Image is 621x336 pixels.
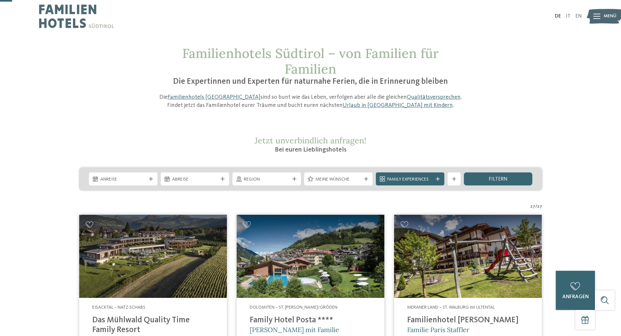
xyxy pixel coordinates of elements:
span: Family Experiences [387,176,433,183]
a: anfragen [556,271,595,310]
span: 27 [530,203,535,210]
span: Dolomiten – St. [PERSON_NAME]/Gröden [250,305,337,310]
span: Meraner Land – St. Walburg im Ultental [407,305,495,310]
span: / [535,203,537,210]
span: Eisacktal – Natz-Schabs [92,305,145,310]
a: Urlaub in [GEOGRAPHIC_DATA] mit Kindern [343,102,453,108]
h4: Family Hotel Posta **** [250,315,371,325]
h4: Familienhotel [PERSON_NAME] [407,315,529,325]
span: Menü [604,13,616,20]
span: Familie Paris Staffler [407,326,469,334]
span: [PERSON_NAME] mit Familie [250,326,339,334]
p: Die sind so bunt wie das Leben, verfolgen aber alle die gleichen . Findet jetzt das Familienhotel... [156,93,466,110]
span: anfragen [562,294,589,299]
span: Anreise [100,176,146,183]
span: 27 [537,203,542,210]
a: Qualitätsversprechen [407,94,461,100]
span: Meine Wünsche [316,176,361,183]
a: IT [566,14,570,19]
span: Abreise [172,176,218,183]
span: Familienhotels Südtirol – von Familien für Familien [182,45,439,77]
span: Die Expertinnen und Experten für naturnahe Ferien, die in Erinnerung bleiben [173,78,448,86]
h4: Das Mühlwald Quality Time Family Resort [92,315,214,335]
img: Familienhotels gesucht? Hier findet ihr die besten! [79,215,227,298]
img: Familienhotels gesucht? Hier findet ihr die besten! [394,215,542,298]
span: Jetzt unverbindlich anfragen! [255,135,366,146]
a: Familienhotels [GEOGRAPHIC_DATA] [168,94,260,100]
a: EN [575,14,582,19]
span: Bei euren Lieblingshotels [275,147,347,153]
span: Region [244,176,289,183]
span: filtern [489,177,508,182]
img: Familienhotels gesucht? Hier findet ihr die besten! [237,215,384,298]
a: DE [555,14,561,19]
